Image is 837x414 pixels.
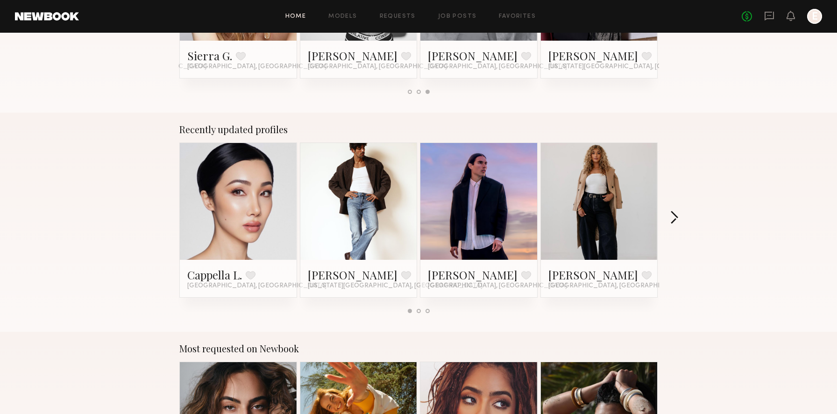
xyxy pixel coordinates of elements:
[548,267,638,282] a: [PERSON_NAME]
[548,282,688,290] span: [GEOGRAPHIC_DATA], [GEOGRAPHIC_DATA]
[438,14,477,20] a: Job Posts
[285,14,306,20] a: Home
[308,267,397,282] a: [PERSON_NAME]
[548,48,638,63] a: [PERSON_NAME]
[807,9,822,24] a: E
[308,48,397,63] a: [PERSON_NAME]
[428,48,518,63] a: [PERSON_NAME]
[187,282,326,290] span: [GEOGRAPHIC_DATA], [GEOGRAPHIC_DATA]
[499,14,536,20] a: Favorites
[179,124,658,135] div: Recently updated profiles
[428,267,518,282] a: [PERSON_NAME]
[548,63,723,71] span: [US_STATE][GEOGRAPHIC_DATA], [GEOGRAPHIC_DATA]
[187,63,326,71] span: [GEOGRAPHIC_DATA], [GEOGRAPHIC_DATA]
[308,63,447,71] span: [GEOGRAPHIC_DATA], [GEOGRAPHIC_DATA]
[428,282,567,290] span: [GEOGRAPHIC_DATA], [GEOGRAPHIC_DATA]
[187,48,232,63] a: Sierra G.
[328,14,357,20] a: Models
[308,282,482,290] span: [US_STATE][GEOGRAPHIC_DATA], [GEOGRAPHIC_DATA]
[428,63,567,71] span: [GEOGRAPHIC_DATA], [GEOGRAPHIC_DATA]
[187,267,242,282] a: Cappella L.
[179,343,658,354] div: Most requested on Newbook
[380,14,416,20] a: Requests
